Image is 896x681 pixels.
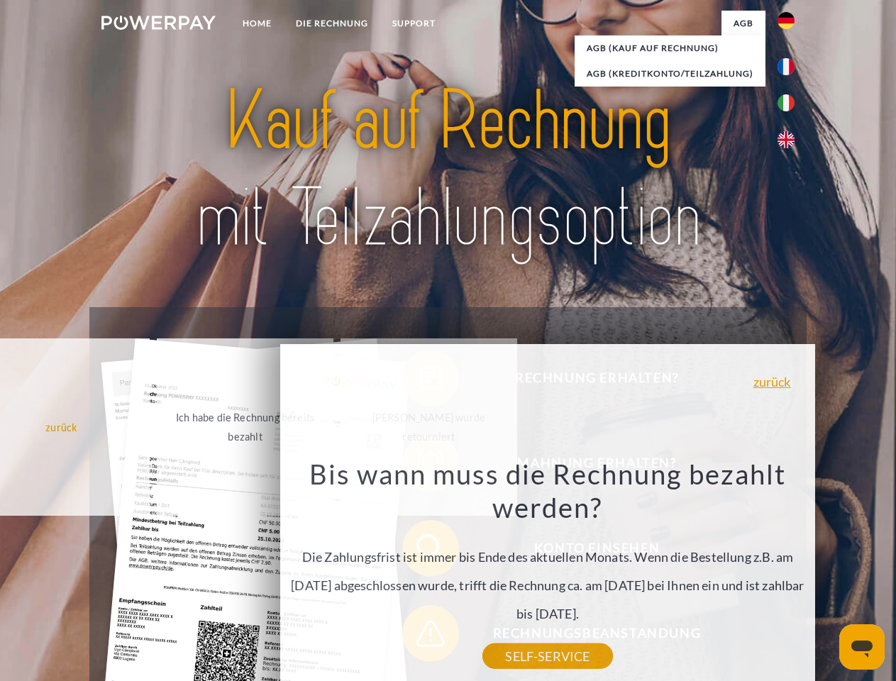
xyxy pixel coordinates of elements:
img: it [778,94,795,111]
a: AGB (Kauf auf Rechnung) [575,35,765,61]
img: en [778,131,795,148]
div: Die Zahlungsfrist ist immer bis Ende des aktuellen Monats. Wenn die Bestellung z.B. am [DATE] abg... [289,457,807,656]
div: Ich habe die Rechnung bereits bezahlt [165,408,325,446]
a: agb [721,11,765,36]
a: AGB (Kreditkonto/Teilzahlung) [575,61,765,87]
a: zurück [753,375,791,388]
h3: Bis wann muss die Rechnung bezahlt werden? [289,457,807,525]
img: logo-powerpay-white.svg [101,16,216,30]
img: fr [778,58,795,75]
a: Home [231,11,284,36]
iframe: Schaltfläche zum Öffnen des Messaging-Fensters [839,624,885,670]
a: SELF-SERVICE [482,643,612,669]
a: SUPPORT [380,11,448,36]
a: DIE RECHNUNG [284,11,380,36]
img: title-powerpay_de.svg [135,68,761,272]
img: de [778,12,795,29]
